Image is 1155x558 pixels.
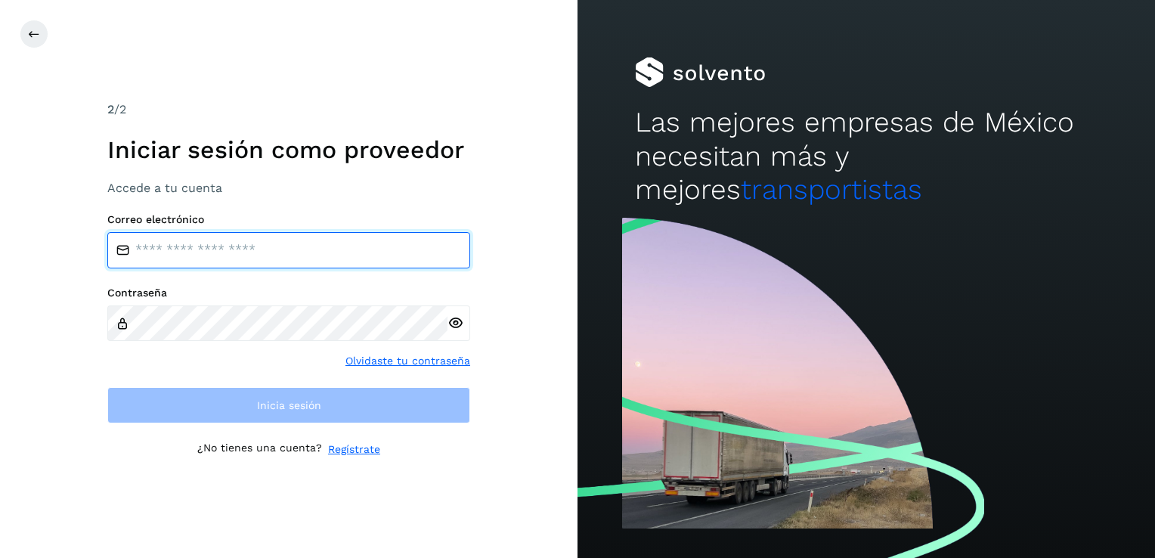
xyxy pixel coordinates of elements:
[328,442,380,457] a: Regístrate
[257,400,321,411] span: Inicia sesión
[107,102,114,116] span: 2
[107,287,470,299] label: Contraseña
[635,106,1097,206] h2: Las mejores empresas de México necesitan más y mejores
[741,173,922,206] span: transportistas
[197,442,322,457] p: ¿No tienes una cuenta?
[345,353,470,369] a: Olvidaste tu contraseña
[107,181,470,195] h3: Accede a tu cuenta
[107,387,470,423] button: Inicia sesión
[107,213,470,226] label: Correo electrónico
[107,135,470,164] h1: Iniciar sesión como proveedor
[107,101,470,119] div: /2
